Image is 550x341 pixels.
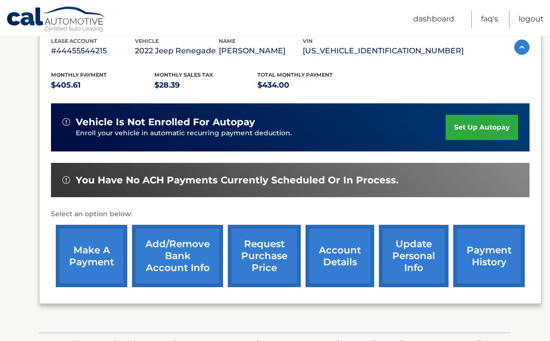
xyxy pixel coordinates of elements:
span: lease account [51,38,97,44]
p: Enroll your vehicle in automatic recurring payment deduction. [76,128,446,139]
p: Select an option below: [51,209,530,220]
p: #44455544215 [51,44,135,58]
a: update personal info [379,225,448,287]
span: Monthly sales Tax [154,71,213,78]
p: [PERSON_NAME] [219,44,303,58]
span: Total Monthly Payment [257,71,333,78]
p: [US_VEHICLE_IDENTIFICATION_NUMBER] [303,44,464,58]
a: set up autopay [446,115,518,140]
span: You have no ACH payments currently scheduled or in process. [76,174,398,186]
img: alert-white.svg [62,118,70,126]
img: alert-white.svg [62,176,70,184]
span: name [219,38,235,44]
a: account details [306,225,374,287]
a: FAQ's [481,11,498,28]
p: $28.39 [154,79,258,92]
a: Logout [519,11,544,28]
a: make a payment [56,225,127,287]
p: 2022 Jeep Renegade [135,44,219,58]
p: $434.00 [257,79,361,92]
span: Monthly Payment [51,71,107,78]
a: Add/Remove bank account info [132,225,223,287]
span: vehicle is not enrolled for autopay [76,116,255,128]
p: $405.61 [51,79,154,92]
a: payment history [453,225,525,287]
a: Cal Automotive [6,6,106,34]
span: vin [303,38,313,44]
a: Dashboard [413,11,454,28]
img: accordion-active.svg [514,40,530,55]
a: request purchase price [228,225,301,287]
span: vehicle [135,38,159,44]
